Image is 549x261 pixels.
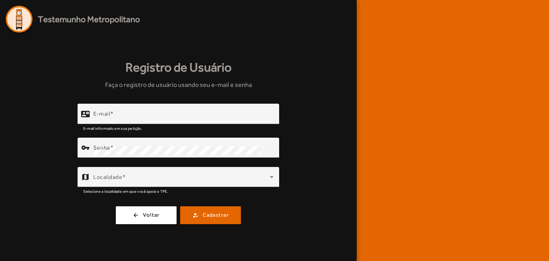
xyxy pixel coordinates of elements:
[83,124,142,132] mat-hint: E-mail informado em sua petição.
[93,144,110,151] mat-label: Senha
[81,173,90,181] mat-icon: map
[38,13,140,26] span: Testemunho Metropolitano
[262,139,279,156] mat-icon: visibility_off
[143,211,160,219] span: Voltar
[93,110,110,117] mat-label: E-mail
[93,173,122,180] mat-label: Localidade
[81,109,90,118] mat-icon: contact_mail
[83,187,168,195] mat-hint: Selecione a localidade em que você apoia o TPE.
[125,58,232,77] strong: Registro de Usuário
[6,6,33,33] img: Logo Agenda
[116,206,177,224] button: Voltar
[203,211,229,219] span: Cadastrar
[180,206,241,224] button: Cadastrar
[105,80,252,89] span: Faça o registro de usuário usando seu e-mail e senha
[81,143,90,152] mat-icon: vpn_key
